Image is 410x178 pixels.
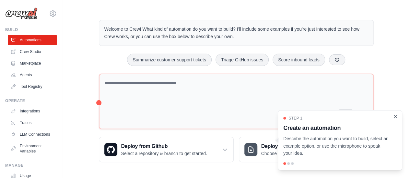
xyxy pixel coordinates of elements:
span: Step 1 [288,116,302,121]
p: Select a repository & branch to get started. [121,150,207,157]
div: Manage [5,163,57,168]
h3: Deploy from zip file [261,142,316,150]
button: Score inbound leads [273,54,325,66]
p: Choose a zip file to upload. [261,150,316,157]
h3: Create an automation [283,123,389,132]
a: Marketplace [8,58,57,68]
a: Automations [8,35,57,45]
p: Describe the automation you want to build, select an example option, or use the microphone to spe... [283,135,389,157]
div: Operate [5,98,57,103]
button: Summarize customer support tickets [127,54,211,66]
iframe: Chat Widget [378,147,410,178]
a: Environment Variables [8,141,57,156]
a: Tool Registry [8,81,57,92]
h3: Deploy from Github [121,142,207,150]
button: Triage GitHub issues [216,54,269,66]
a: LLM Connections [8,129,57,140]
a: Traces [8,118,57,128]
button: Close walkthrough [393,114,398,119]
img: Logo [5,7,38,20]
a: Agents [8,70,57,80]
p: Welcome to Crew! What kind of automation do you want to build? I'll include some examples if you'... [104,26,368,40]
a: Integrations [8,106,57,116]
a: Crew Studio [8,47,57,57]
div: Build [5,27,57,32]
